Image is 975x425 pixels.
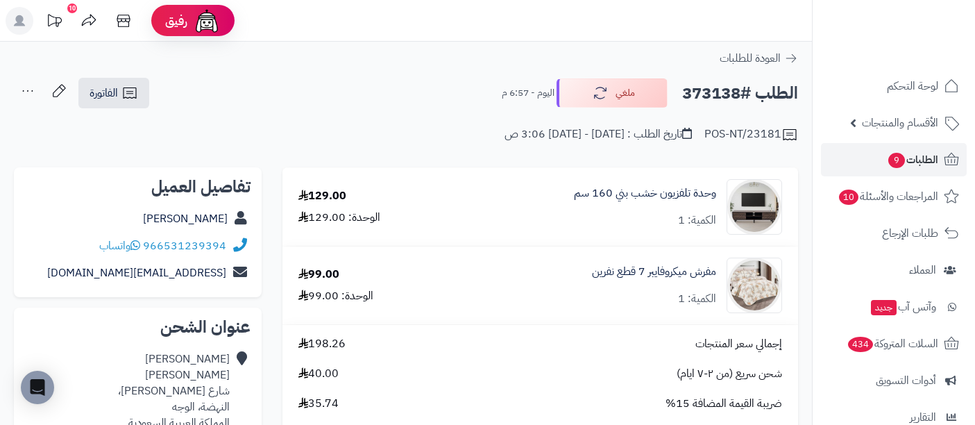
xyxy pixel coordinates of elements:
[25,319,251,335] h2: عنوان الشحن
[821,217,967,250] a: طلبات الإرجاع
[881,10,962,40] img: logo-2.png
[821,290,967,324] a: وآتس آبجديد
[678,291,716,307] div: الكمية: 1
[298,288,373,304] div: الوحدة: 99.00
[887,76,938,96] span: لوحة التحكم
[143,210,228,227] a: [PERSON_NAME]
[298,210,380,226] div: الوحدة: 129.00
[847,334,938,353] span: السلات المتروكة
[871,300,897,315] span: جديد
[574,185,716,201] a: وحدة تلفزيون خشب بني 160 سم
[298,267,339,283] div: 99.00
[502,86,554,100] small: اليوم - 6:57 م
[25,178,251,195] h2: تفاصيل العميل
[862,113,938,133] span: الأقسام والمنتجات
[887,150,938,169] span: الطلبات
[821,364,967,397] a: أدوات التسويق
[677,366,782,382] span: شحن سريع (من ٢-٧ ايام)
[821,69,967,103] a: لوحة التحكم
[78,78,149,108] a: الفاتورة
[720,50,781,67] span: العودة للطلبات
[99,237,140,254] a: واتساب
[298,396,339,412] span: 35.74
[21,371,54,404] div: Open Intercom Messenger
[720,50,798,67] a: العودة للطلبات
[704,126,798,143] div: POS-NT/23181
[727,258,781,313] img: 1752908587-1-90x90.jpg
[888,152,906,169] span: 9
[678,212,716,228] div: الكمية: 1
[37,7,71,38] a: تحديثات المنصة
[838,187,938,206] span: المراجعات والأسئلة
[298,336,346,352] span: 198.26
[847,336,874,353] span: 434
[67,3,77,13] div: 10
[165,12,187,29] span: رفيق
[143,237,226,254] a: 966531239394
[882,224,938,243] span: طلبات الإرجاع
[557,78,668,108] button: ملغي
[665,396,782,412] span: ضريبة القيمة المضافة 15%
[298,366,339,382] span: 40.00
[592,264,716,280] a: مفرش ميكروفايبر 7 قطع نفرين
[298,188,346,204] div: 129.00
[909,260,936,280] span: العملاء
[876,371,936,390] span: أدوات التسويق
[695,336,782,352] span: إجمالي سعر المنتجات
[821,143,967,176] a: الطلبات9
[193,7,221,35] img: ai-face.png
[727,179,781,235] img: 1750492780-220601011456-90x90.jpg
[90,85,118,101] span: الفاتورة
[682,79,798,108] h2: الطلب #373138
[821,327,967,360] a: السلات المتروكة434
[821,180,967,213] a: المراجعات والأسئلة10
[47,265,226,281] a: [EMAIL_ADDRESS][DOMAIN_NAME]
[505,126,692,142] div: تاريخ الطلب : [DATE] - [DATE] 3:06 ص
[838,189,860,206] span: 10
[821,253,967,287] a: العملاء
[870,297,936,317] span: وآتس آب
